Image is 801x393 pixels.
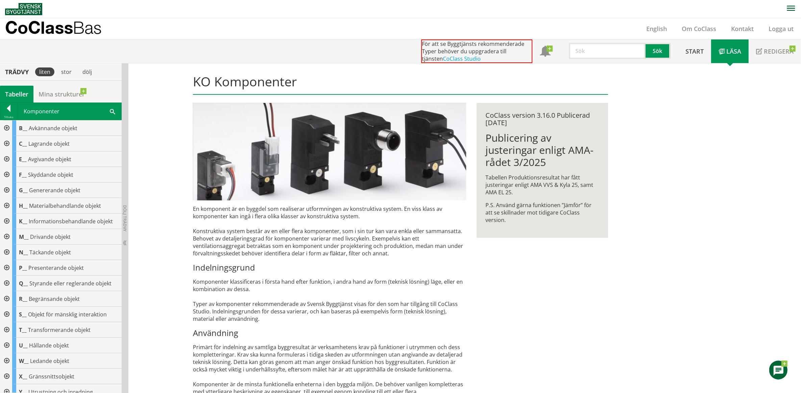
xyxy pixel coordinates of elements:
[19,202,28,209] span: H__
[30,233,71,241] span: Drivande objekt
[646,43,671,59] button: Sök
[28,326,91,334] span: Transformerande objekt
[674,25,724,33] a: Om CoClass
[29,202,101,209] span: Materialbehandlande objekt
[678,39,711,63] a: Start
[19,233,29,241] span: M__
[19,124,27,132] span: B__
[19,342,28,349] span: U__
[711,39,749,63] a: Läsa
[29,295,80,303] span: Begränsande objekt
[5,18,116,39] a: CoClassBas
[29,280,111,287] span: Styrande eller reglerande objekt
[193,74,608,95] h1: KO Komponenter
[19,218,27,225] span: K__
[19,140,27,147] span: C__
[122,205,128,231] span: Dölj trädvy
[19,249,28,256] span: N__
[540,47,551,57] span: Notifikationer
[28,171,73,178] span: Skyddande objekt
[421,39,532,63] div: För att se Byggtjänsts rekommenderade Typer behöver du uppgradera till tjänsten
[5,3,42,15] img: Svensk Byggtjänst
[485,174,599,196] p: Tabellen Produktionsresultat har fått justeringar enligt AMA VVS & Kyla 25, samt AMA EL 25.
[18,103,121,120] div: Komponenter
[29,373,74,380] span: Gränssnittsobjekt
[193,328,466,338] h3: Användning
[28,264,84,272] span: Presenterande objekt
[19,357,29,365] span: W__
[73,18,102,37] span: Bas
[0,114,17,120] div: Tillbaka
[749,39,801,63] a: Redigera
[29,249,71,256] span: Täckande objekt
[78,67,96,76] div: dölj
[485,201,599,224] p: P.S. Använd gärna funktionen ”Jämför” för att se skillnader mot tidigare CoClass version.
[110,108,115,115] span: Sök i tabellen
[28,156,71,163] span: Avgivande objekt
[19,326,27,334] span: T__
[485,132,599,168] h1: Publicering av justeringar enligt AMA-rådet 3/2025
[28,140,70,147] span: Lagrande objekt
[35,67,54,76] div: liten
[19,280,28,287] span: Q__
[19,264,27,272] span: P__
[19,156,27,163] span: E__
[28,311,107,318] span: Objekt för mänsklig interaktion
[19,373,27,380] span: X__
[485,112,599,127] div: CoClass version 3.16.0 Publicerad [DATE]
[19,295,27,303] span: R__
[19,187,28,194] span: G__
[1,68,32,76] div: Trädvy
[29,187,80,194] span: Genererande objekt
[443,55,481,62] a: CoClass Studio
[29,218,113,225] span: Informationsbehandlande objekt
[19,171,27,178] span: F__
[30,357,69,365] span: Ledande objekt
[5,24,102,31] p: CoClass
[193,262,466,273] h3: Indelningsgrund
[57,67,76,76] div: stor
[764,47,794,55] span: Redigera
[726,47,741,55] span: Läsa
[33,86,90,103] a: Mina strukturer
[569,43,646,59] input: Sök
[724,25,761,33] a: Kontakt
[29,342,69,349] span: Hållande objekt
[193,103,466,200] img: pilotventiler.jpg
[639,25,674,33] a: English
[19,311,27,318] span: S__
[761,25,801,33] a: Logga ut
[685,47,704,55] span: Start
[29,124,77,132] span: Avkännande objekt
